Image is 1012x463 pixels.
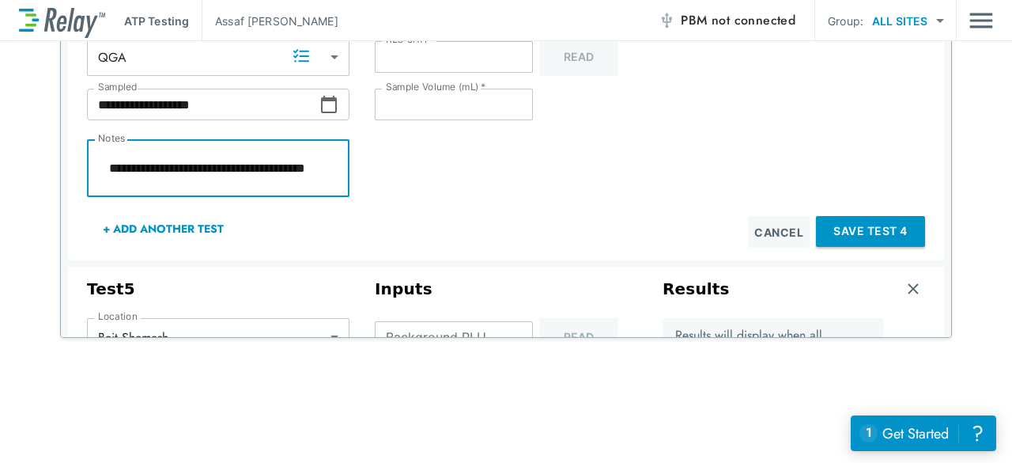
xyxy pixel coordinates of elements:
[87,210,240,248] button: + Add Another Test
[652,5,802,36] button: PBM not connected
[215,13,338,29] p: Assaf [PERSON_NAME]
[816,216,925,247] button: Save Test 4
[375,279,637,299] h3: Inputs
[712,11,795,29] span: not connected
[19,4,105,38] img: LuminUltra Relay
[87,321,349,353] div: Beit Shemesh
[386,82,485,93] label: Sample Volume (mL)
[98,311,138,322] label: Location
[124,13,189,29] p: ATP Testing
[748,216,810,248] button: Cancel
[659,13,674,28] img: Offline Icon
[828,13,863,29] p: Group:
[663,279,730,299] h3: Results
[98,82,138,93] label: Sampled
[87,41,349,73] div: QGA
[905,281,921,297] img: Remove
[681,9,795,32] span: PBM
[98,133,125,144] label: Notes
[675,326,872,364] p: Results will display when all and are filled.
[851,416,996,451] iframe: Resource center
[87,89,319,120] input: Choose date, selected date is Aug 19, 2025
[87,279,349,299] h3: Test 5
[969,6,993,36] button: Main menu
[969,6,993,36] img: Drawer Icon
